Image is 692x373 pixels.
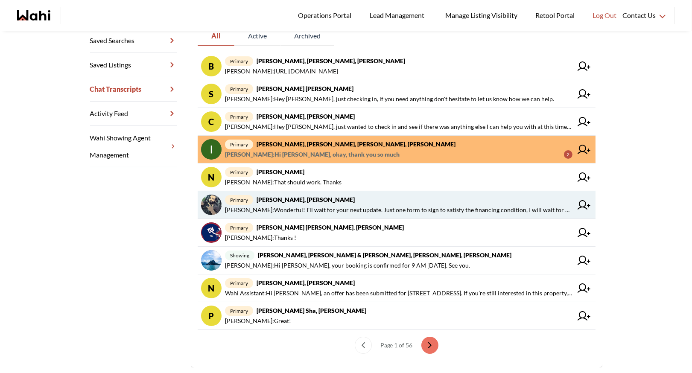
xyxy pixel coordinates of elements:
[90,102,177,126] a: Activity Feed
[198,27,234,45] span: All
[201,56,222,76] div: B
[198,80,596,108] a: Sprimary[PERSON_NAME] [PERSON_NAME][PERSON_NAME]:Hey [PERSON_NAME], just checking in, if you need...
[90,126,177,167] a: Wahi Showing Agent Management
[198,247,596,274] a: showing[PERSON_NAME], [PERSON_NAME] & [PERSON_NAME], [PERSON_NAME], [PERSON_NAME][PERSON_NAME]:Hi...
[17,10,50,20] a: Wahi homepage
[225,205,572,215] span: [PERSON_NAME] : Wonderful! I'll wait for your next update. Just one form to sign to satisfy the f...
[225,149,400,160] span: [PERSON_NAME] : Hi [PERSON_NAME], okay, thank you so much
[201,278,222,298] div: N
[225,251,254,260] span: showing
[280,27,334,46] button: Archived
[198,163,596,191] a: Nprimary[PERSON_NAME][PERSON_NAME]:That should work. Thanks
[257,85,353,92] strong: [PERSON_NAME] [PERSON_NAME]
[198,274,596,302] a: Nprimary[PERSON_NAME], [PERSON_NAME]Wahi Assistant:Hi [PERSON_NAME], an offer has been submitted ...
[225,288,572,298] span: Wahi Assistant : Hi [PERSON_NAME], an offer has been submitted for [STREET_ADDRESS]. If you’re st...
[225,223,253,233] span: primary
[201,84,222,104] div: S
[225,260,470,271] span: [PERSON_NAME] : Hi [PERSON_NAME], your booking is confirmed for 9 AM [DATE]. See you.
[198,52,596,80] a: Bprimary[PERSON_NAME], [PERSON_NAME], [PERSON_NAME][PERSON_NAME]:[URL][DOMAIN_NAME]
[90,77,177,102] a: Chat Transcripts
[377,337,416,354] div: Page 1 of 56
[225,84,253,94] span: primary
[225,122,572,132] span: [PERSON_NAME] : Hey [PERSON_NAME], just wanted to check in and see if there was anything else I c...
[225,167,253,177] span: primary
[443,10,520,21] span: Manage Listing Visibility
[225,278,253,288] span: primary
[280,27,334,45] span: Archived
[421,337,438,354] button: next page
[257,307,366,314] strong: [PERSON_NAME] sha, [PERSON_NAME]
[355,337,372,354] button: previous page
[225,177,342,187] span: [PERSON_NAME] : That should work. Thanks
[198,330,596,361] nav: conversations pagination
[90,29,177,53] a: Saved Searches
[564,150,572,159] div: 2
[201,139,222,160] img: chat avatar
[198,302,596,330] a: pprimary[PERSON_NAME] sha, [PERSON_NAME][PERSON_NAME]:Great!
[201,222,222,243] img: chat avatar
[370,10,427,21] span: Lead Management
[257,140,455,148] strong: [PERSON_NAME], [PERSON_NAME], [PERSON_NAME], [PERSON_NAME]
[198,136,596,163] a: primary[PERSON_NAME], [PERSON_NAME], [PERSON_NAME], [PERSON_NAME][PERSON_NAME]:Hi [PERSON_NAME], ...
[593,10,616,21] span: Log Out
[201,250,222,271] img: chat avatar
[201,111,222,132] div: C
[257,224,404,231] strong: [PERSON_NAME] [PERSON_NAME]. [PERSON_NAME]
[257,196,355,203] strong: [PERSON_NAME], [PERSON_NAME]
[198,108,596,136] a: Cprimary[PERSON_NAME], [PERSON_NAME][PERSON_NAME]:Hey [PERSON_NAME], just wanted to check in and ...
[225,195,253,205] span: primary
[225,316,291,326] span: [PERSON_NAME] : Great!
[201,167,222,187] div: N
[198,191,596,219] a: primary[PERSON_NAME], [PERSON_NAME][PERSON_NAME]:Wonderful! I'll wait for your next update. Just ...
[90,53,177,77] a: Saved Listings
[225,140,253,149] span: primary
[225,112,253,122] span: primary
[257,168,304,175] strong: [PERSON_NAME]
[234,27,280,45] span: Active
[225,233,296,243] span: [PERSON_NAME] : Thanks !
[298,10,354,21] span: Operations Portal
[234,27,280,46] button: Active
[198,219,596,247] a: primary[PERSON_NAME] [PERSON_NAME]. [PERSON_NAME][PERSON_NAME]:Thanks !
[198,27,234,46] button: All
[257,279,355,286] strong: [PERSON_NAME], [PERSON_NAME]
[225,66,338,76] span: [PERSON_NAME] : [URL][DOMAIN_NAME]
[201,306,222,326] div: p
[258,251,511,259] strong: [PERSON_NAME], [PERSON_NAME] & [PERSON_NAME], [PERSON_NAME], [PERSON_NAME]
[225,306,253,316] span: primary
[225,94,554,104] span: [PERSON_NAME] : Hey [PERSON_NAME], just checking in, if you need anything don't hesitate to let u...
[201,195,222,215] img: chat avatar
[225,56,253,66] span: primary
[535,10,577,21] span: Retool Portal
[257,57,405,64] strong: [PERSON_NAME], [PERSON_NAME], [PERSON_NAME]
[257,113,355,120] strong: [PERSON_NAME], [PERSON_NAME]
